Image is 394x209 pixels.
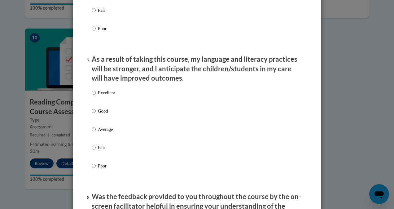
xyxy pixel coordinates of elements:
[98,25,115,32] p: Poor
[98,89,115,96] p: Excellent
[92,144,96,151] input: Fair
[98,108,115,114] p: Good
[92,7,96,14] input: Fair
[98,126,115,133] p: Average
[92,162,96,169] input: Poor
[98,162,115,169] p: Poor
[92,55,302,83] p: As a result of taking this course, my language and literacy practices will be stronger, and I ant...
[92,108,96,114] input: Good
[92,126,96,133] input: Average
[98,144,115,151] p: Fair
[98,7,115,14] p: Fair
[92,89,96,96] input: Excellent
[92,25,96,32] input: Poor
